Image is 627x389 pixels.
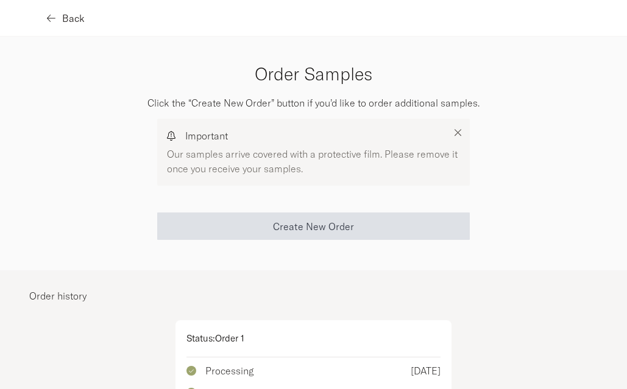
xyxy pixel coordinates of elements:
[186,331,441,346] p: Status: Order 1
[167,147,460,176] p: Our samples arrive covered with a protective film. Please remove it once you receive your samples.
[411,363,441,378] p: [DATE]
[273,222,354,231] span: Create New Order
[62,13,85,23] span: Back
[49,4,85,32] button: Back
[29,289,598,303] p: Order history
[29,96,598,110] p: Click the “Create New Order” button if you’d like to order additional samples.
[205,363,253,378] p: Processing
[157,212,470,240] button: Create New Order
[29,61,598,87] h3: Order Samples
[167,128,460,143] p: Important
